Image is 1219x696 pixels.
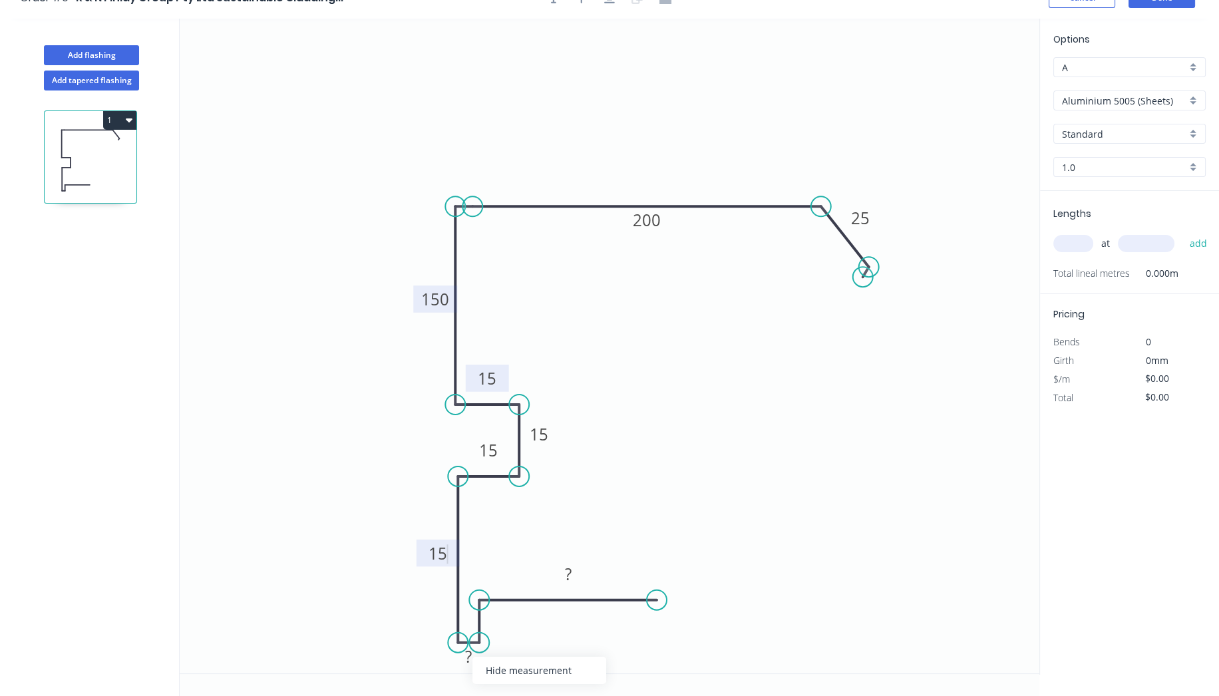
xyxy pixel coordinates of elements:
tspan: 150 [421,288,449,310]
span: $/m [1053,373,1070,385]
span: 0mm [1146,354,1168,367]
tspan: ? [565,563,572,585]
tspan: 15 [429,542,447,564]
div: Hide measurement [472,657,606,684]
input: Material [1062,94,1186,108]
button: 1 [103,111,136,130]
span: Bends [1053,335,1080,348]
tspan: 25 [851,207,870,229]
span: 0 [1146,335,1151,348]
input: Colour [1062,127,1186,141]
tspan: 15 [478,367,496,389]
span: 0.000m [1130,264,1178,283]
tspan: ? [465,645,472,667]
button: add [1182,232,1214,255]
span: Lengths [1053,207,1091,220]
tspan: 15 [530,423,548,445]
span: Total lineal metres [1053,264,1130,283]
button: Add tapered flashing [44,71,139,90]
span: Pricing [1053,307,1085,321]
span: Options [1053,33,1090,46]
input: Price level [1062,61,1186,75]
span: Total [1053,391,1073,404]
input: Thickness [1062,160,1186,174]
span: at [1101,234,1110,253]
svg: 0 [180,19,1039,673]
tspan: 200 [633,209,661,231]
tspan: 15 [479,439,498,461]
button: Add flashing [44,45,139,65]
span: Girth [1053,354,1074,367]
